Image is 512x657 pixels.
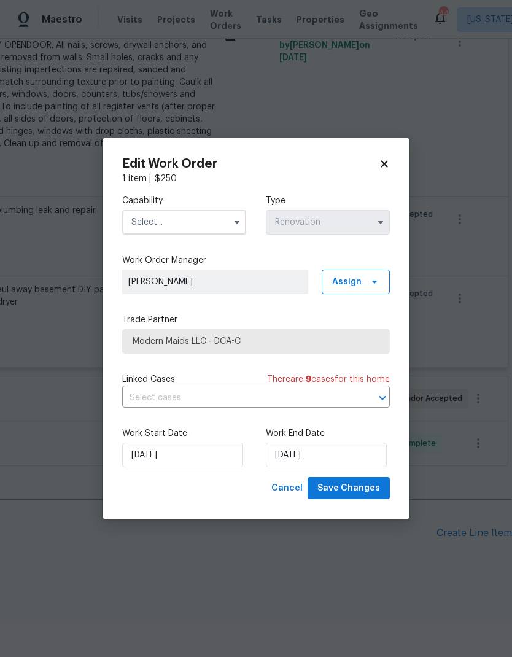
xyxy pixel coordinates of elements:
[266,195,390,207] label: Type
[122,195,246,207] label: Capability
[271,481,303,496] span: Cancel
[122,158,379,170] h2: Edit Work Order
[122,443,243,467] input: M/D/YYYY
[266,443,387,467] input: M/D/YYYY
[317,481,380,496] span: Save Changes
[133,335,379,348] span: Modern Maids LLC - DCA-C
[373,215,388,230] button: Show options
[128,276,302,288] span: [PERSON_NAME]
[230,215,244,230] button: Show options
[374,389,391,406] button: Open
[306,375,311,384] span: 9
[267,373,390,386] span: There are case s for this home
[122,389,355,408] input: Select cases
[122,314,390,326] label: Trade Partner
[308,477,390,500] button: Save Changes
[266,477,308,500] button: Cancel
[332,276,362,288] span: Assign
[122,427,246,440] label: Work Start Date
[122,173,390,185] div: 1 item |
[122,210,246,235] input: Select...
[122,254,390,266] label: Work Order Manager
[266,427,390,440] label: Work End Date
[122,373,175,386] span: Linked Cases
[155,174,177,183] span: $ 250
[266,210,390,235] input: Select...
